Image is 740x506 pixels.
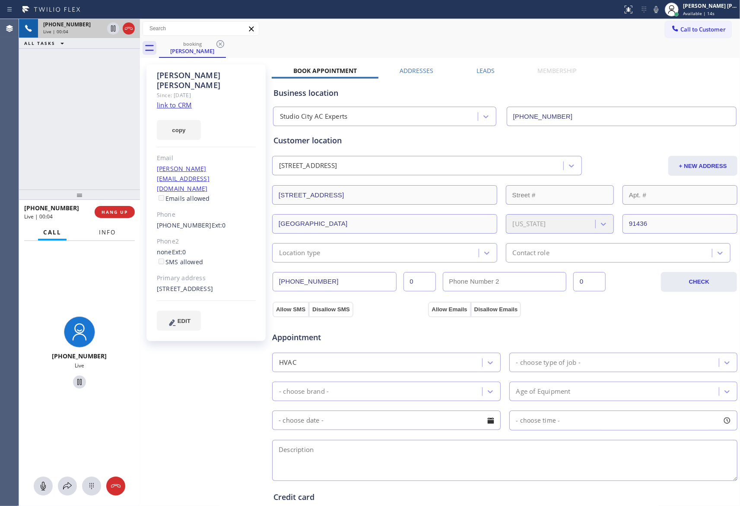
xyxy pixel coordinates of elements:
[34,477,53,496] button: Mute
[506,185,614,205] input: Street #
[279,161,337,171] div: [STREET_ADDRESS]
[157,194,210,202] label: Emails allowed
[661,272,737,292] button: CHECK
[683,2,737,9] div: [PERSON_NAME] [PERSON_NAME]
[58,477,77,496] button: Open directory
[471,302,521,317] button: Disallow Emails
[157,120,201,140] button: copy
[573,272,606,291] input: Ext. 2
[665,21,731,38] button: Call to Customer
[680,25,726,33] span: Call to Customer
[106,477,125,496] button: Hang up
[43,28,68,35] span: Live | 00:04
[24,204,79,212] span: [PHONE_NUMBER]
[272,214,497,234] input: City
[157,70,256,90] div: [PERSON_NAME] [PERSON_NAME]
[43,228,61,236] span: Call
[19,38,73,48] button: ALL TASKS
[683,10,715,16] span: Available | 14s
[273,87,736,99] div: Business location
[94,224,121,241] button: Info
[160,38,225,57] div: Nicole Fruin
[516,416,560,424] span: - choose time -
[102,209,128,215] span: HANG UP
[212,221,226,229] span: Ext: 0
[428,302,470,317] button: Allow Emails
[82,477,101,496] button: Open dialpad
[75,362,84,369] span: Live
[43,21,91,28] span: [PHONE_NUMBER]
[622,185,737,205] input: Apt. #
[157,258,203,266] label: SMS allowed
[650,3,662,16] button: Mute
[476,66,495,75] label: Leads
[279,357,296,367] div: HVAC
[143,22,259,35] input: Search
[157,164,210,193] a: [PERSON_NAME][EMAIL_ADDRESS][DOMAIN_NAME]
[160,41,225,47] div: booking
[157,90,256,100] div: Since: [DATE]
[73,376,86,389] button: Hold Customer
[280,112,347,122] div: Studio City AC Experts
[24,40,55,46] span: ALL TASKS
[273,135,736,146] div: Customer location
[273,302,309,317] button: Allow SMS
[293,66,357,75] label: Book Appointment
[273,272,397,291] input: Phone Number
[443,272,567,291] input: Phone Number 2
[400,66,433,75] label: Addresses
[516,386,571,396] div: Age of Equipment
[95,206,135,218] button: HANG UP
[157,284,256,294] div: [STREET_ADDRESS]
[99,228,116,236] span: Info
[24,213,53,220] span: Live | 00:04
[157,247,256,267] div: none
[538,66,577,75] label: Membership
[309,302,353,317] button: Disallow SMS
[272,185,497,205] input: Address
[273,491,736,503] div: Credit card
[178,318,191,324] span: EDIT
[38,224,67,241] button: Call
[272,411,501,430] input: - choose date -
[157,273,256,283] div: Primary address
[622,214,737,234] input: ZIP
[507,107,737,126] input: Phone Number
[157,311,201,331] button: EDIT
[513,248,549,258] div: Contact role
[157,237,256,247] div: Phone2
[668,156,737,176] button: + NEW ADDRESS
[272,332,426,343] span: Appointment
[157,101,192,109] a: link to CRM
[279,386,329,396] div: - choose brand -
[516,357,581,367] div: - choose type of job -
[160,47,225,55] div: [PERSON_NAME]
[107,22,119,35] button: Hold Customer
[157,210,256,220] div: Phone
[159,259,164,264] input: SMS allowed
[159,195,164,201] input: Emails allowed
[123,22,135,35] button: Hang up
[172,248,186,256] span: Ext: 0
[279,248,321,258] div: Location type
[157,221,212,229] a: [PHONE_NUMBER]
[403,272,436,291] input: Ext.
[157,153,256,163] div: Email
[52,352,107,360] span: [PHONE_NUMBER]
